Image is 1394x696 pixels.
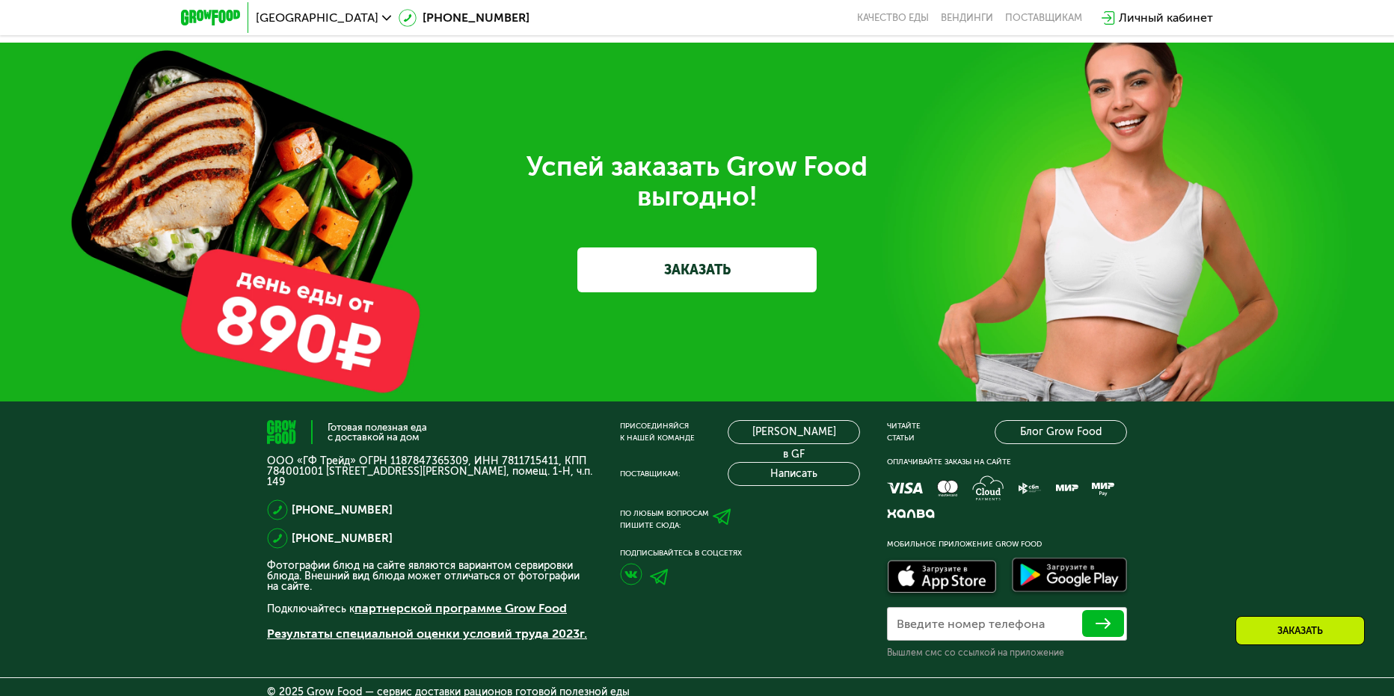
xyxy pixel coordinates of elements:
div: Заказать [1235,616,1365,645]
p: Подключайтесь к [267,600,593,618]
a: партнерской программе Grow Food [354,601,567,615]
div: Присоединяйся к нашей команде [620,420,695,444]
a: ЗАКАЗАТЬ [577,247,817,292]
a: Вендинги [941,12,993,24]
div: Готовая полезная еда с доставкой на дом [328,422,427,442]
a: [PHONE_NUMBER] [399,9,529,27]
div: По любым вопросам пишите сюда: [620,508,709,532]
span: [GEOGRAPHIC_DATA] [256,12,378,24]
a: Качество еды [857,12,929,24]
a: Блог Grow Food [995,420,1127,444]
div: поставщикам [1005,12,1082,24]
div: Подписывайтесь в соцсетях [620,547,860,559]
div: Личный кабинет [1119,9,1213,27]
a: [PHONE_NUMBER] [292,529,393,547]
a: Результаты специальной оценки условий труда 2023г. [267,626,587,641]
div: Мобильное приложение Grow Food [887,538,1127,550]
img: Доступно в Google Play [1008,555,1131,598]
a: [PERSON_NAME] в GF [728,420,860,444]
div: Вышлем смс со ссылкой на приложение [887,647,1127,659]
div: Читайте статьи [887,420,921,444]
div: Оплачивайте заказы на сайте [887,456,1127,468]
button: Написать [728,462,860,486]
label: Введите номер телефона [897,620,1045,628]
p: Фотографии блюд на сайте являются вариантом сервировки блюда. Внешний вид блюда может отличаться ... [267,561,593,592]
div: Поставщикам: [620,468,680,480]
a: [PHONE_NUMBER] [292,501,393,519]
p: ООО «ГФ Трейд» ОГРН 1187847365309, ИНН 7811715411, КПП 784001001 [STREET_ADDRESS][PERSON_NAME], п... [267,456,593,487]
div: Успей заказать Grow Food выгодно! [278,152,1116,212]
